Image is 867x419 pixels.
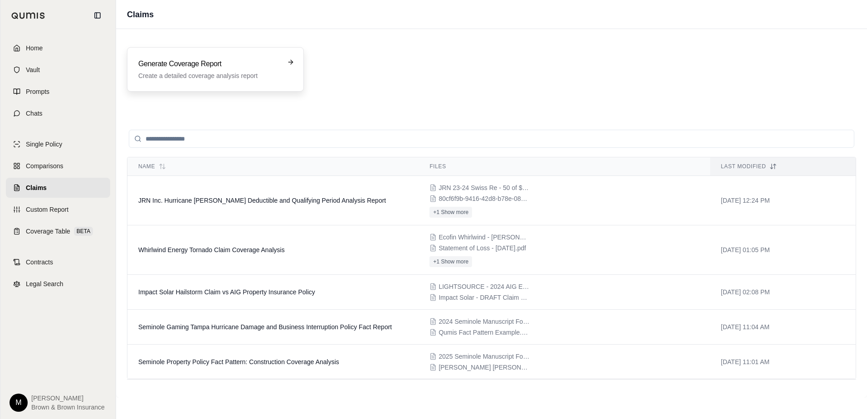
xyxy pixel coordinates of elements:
[438,244,526,253] span: Statement of Loss - 5.12.2025.pdf
[26,65,40,74] span: Vault
[429,207,472,218] button: +1 Show more
[710,345,856,380] td: [DATE] 11:01 AM
[74,227,93,236] span: BETA
[138,197,386,204] span: JRN Inc. Hurricane Helene Deductible and Qualifying Period Analysis Report
[710,275,856,310] td: [DATE] 02:08 PM
[6,134,110,154] a: Single Policy
[138,71,280,80] p: Create a detailed coverage analysis report
[710,176,856,225] td: [DATE] 12:24 PM
[138,358,339,365] span: Seminole Property Policy Fact Pattern: Construction Coverage Analysis
[429,256,472,267] button: +1 Show more
[90,8,105,23] button: Collapse sidebar
[26,279,63,288] span: Legal Search
[438,194,529,203] span: 80cf6f9b-9416-42d8-b78e-08cdbef788b0.jpg
[710,225,856,275] td: [DATE] 01:05 PM
[438,328,529,337] span: Qumis Fact Pattern Example.pdf
[6,178,110,198] a: Claims
[6,200,110,219] a: Custom Report
[138,288,315,296] span: Impact Solar Hailstorm Claim vs AIG Property Insurance Policy
[26,258,53,267] span: Contracts
[6,82,110,102] a: Prompts
[138,323,392,331] span: Seminole Gaming Tampa Hurricane Damage and Business Interruption Policy Fact Report
[438,233,529,242] span: Ecofin Whirlwind - Howden Aviva 25% Share - POLICY B0180ME2222966 eff 10.25.2022-10.25.2023.PDF
[26,205,68,214] span: Custom Report
[26,183,47,192] span: Claims
[31,394,105,403] span: [PERSON_NAME]
[26,87,49,96] span: Prompts
[438,352,529,361] span: 2025 Seminole Manuscript Form -Binding - Clean Version.pdf
[438,183,529,192] span: JRN 23-24 Swiss Re - 50 of $10M xs $5M - Copy.pdf
[26,161,63,171] span: Comparisons
[26,44,43,53] span: Home
[138,246,285,253] span: Whirlwind Energy Tornado Claim Coverage Analysis
[438,317,529,326] span: 2024 Seminole Manuscript Form - Binding (clean version).pdf
[6,221,110,241] a: Coverage TableBETA
[710,310,856,345] td: [DATE] 11:04 AM
[438,363,529,372] span: Meaden Moore Schedule received 12-19-2023.pdf
[127,8,154,21] h1: Claims
[438,282,529,291] span: LIGHTSOURCE - 2024 AIG EER POLICY.pdf
[6,38,110,58] a: Home
[11,12,45,19] img: Qumis Logo
[438,293,529,302] span: Impact Solar - DRAFT Claim Report 1.23.2025.pdf
[26,227,70,236] span: Coverage Table
[6,156,110,176] a: Comparisons
[26,109,43,118] span: Chats
[31,403,105,412] span: Brown & Brown Insurance
[419,157,710,176] th: Files
[138,163,408,170] div: Name
[6,252,110,272] a: Contracts
[10,394,28,412] div: M
[138,58,280,69] h3: Generate Coverage Report
[6,60,110,80] a: Vault
[6,103,110,123] a: Chats
[721,163,845,170] div: Last modified
[26,140,62,149] span: Single Policy
[6,274,110,294] a: Legal Search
